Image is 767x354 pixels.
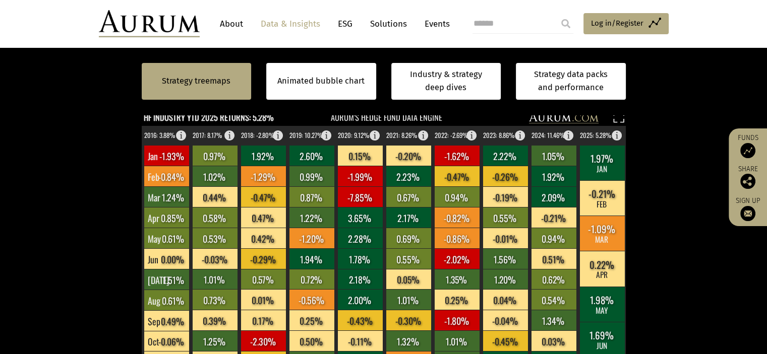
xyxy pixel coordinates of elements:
a: Strategy treemaps [162,75,230,88]
div: Share [734,166,762,189]
a: Data & Insights [256,15,325,33]
img: Share this post [740,174,755,189]
a: Sign up [734,196,762,221]
input: Submit [556,14,576,34]
a: Funds [734,133,762,158]
img: Sign up to our newsletter [740,206,755,221]
a: About [215,15,248,33]
a: ESG [333,15,358,33]
a: Industry & strategy deep dives [391,63,501,100]
a: Events [420,15,450,33]
a: Log in/Register [583,13,669,34]
a: Strategy data packs and performance [516,63,626,100]
span: Log in/Register [591,17,643,29]
a: Animated bubble chart [277,75,365,88]
a: Solutions [365,15,412,33]
img: Access Funds [740,143,755,158]
img: Aurum [99,10,200,37]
